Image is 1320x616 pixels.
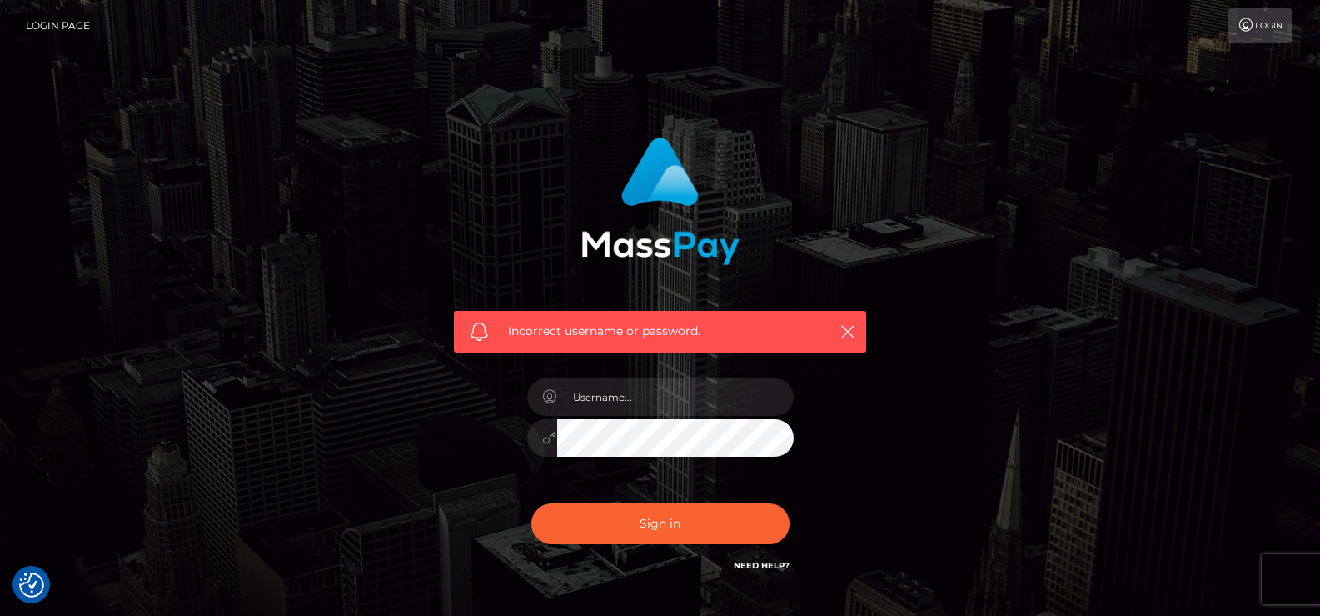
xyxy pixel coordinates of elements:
img: MassPay Login [581,138,740,265]
span: Incorrect username or password. [508,323,812,340]
a: Need Help? [734,560,790,571]
a: Login [1228,8,1292,43]
button: Consent Preferences [19,573,44,598]
a: Login Page [26,8,90,43]
img: Revisit consent button [19,573,44,598]
button: Sign in [531,503,790,544]
input: Username... [557,378,794,416]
